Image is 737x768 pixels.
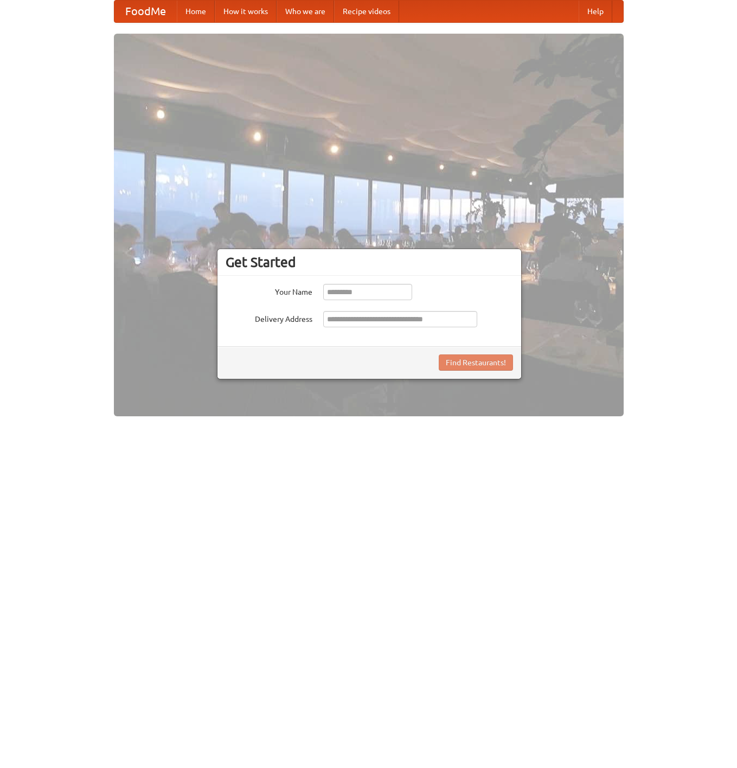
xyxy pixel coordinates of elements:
[215,1,277,22] a: How it works
[114,1,177,22] a: FoodMe
[439,354,513,371] button: Find Restaurants!
[177,1,215,22] a: Home
[226,284,312,297] label: Your Name
[334,1,399,22] a: Recipe videos
[579,1,612,22] a: Help
[226,254,513,270] h3: Get Started
[277,1,334,22] a: Who we are
[226,311,312,325] label: Delivery Address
